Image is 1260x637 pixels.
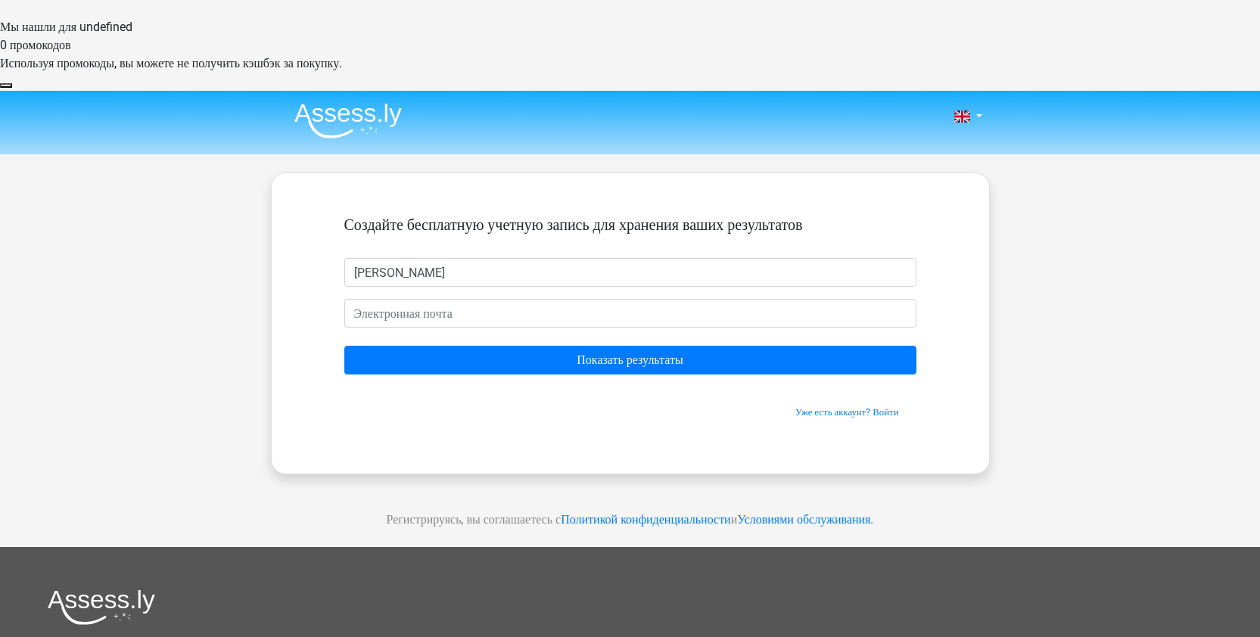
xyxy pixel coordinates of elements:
input: Имя [344,258,916,287]
img: Логотип Assessly [48,589,155,625]
img: Оценочно [294,103,402,138]
font: Регистрируясь, вы соглашаетесь с [387,512,562,527]
input: Электронная почта [344,299,916,328]
a: Условиями обслуживания. [737,512,873,527]
a: Политикой конфиденциальности [561,512,731,527]
font: и [731,512,738,527]
a: Уже есть аккаунт? Войти [795,406,898,418]
font: Создайте бесплатную учетную запись для хранения ваших результатов [344,216,803,234]
input: Показать результаты [344,346,916,374]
